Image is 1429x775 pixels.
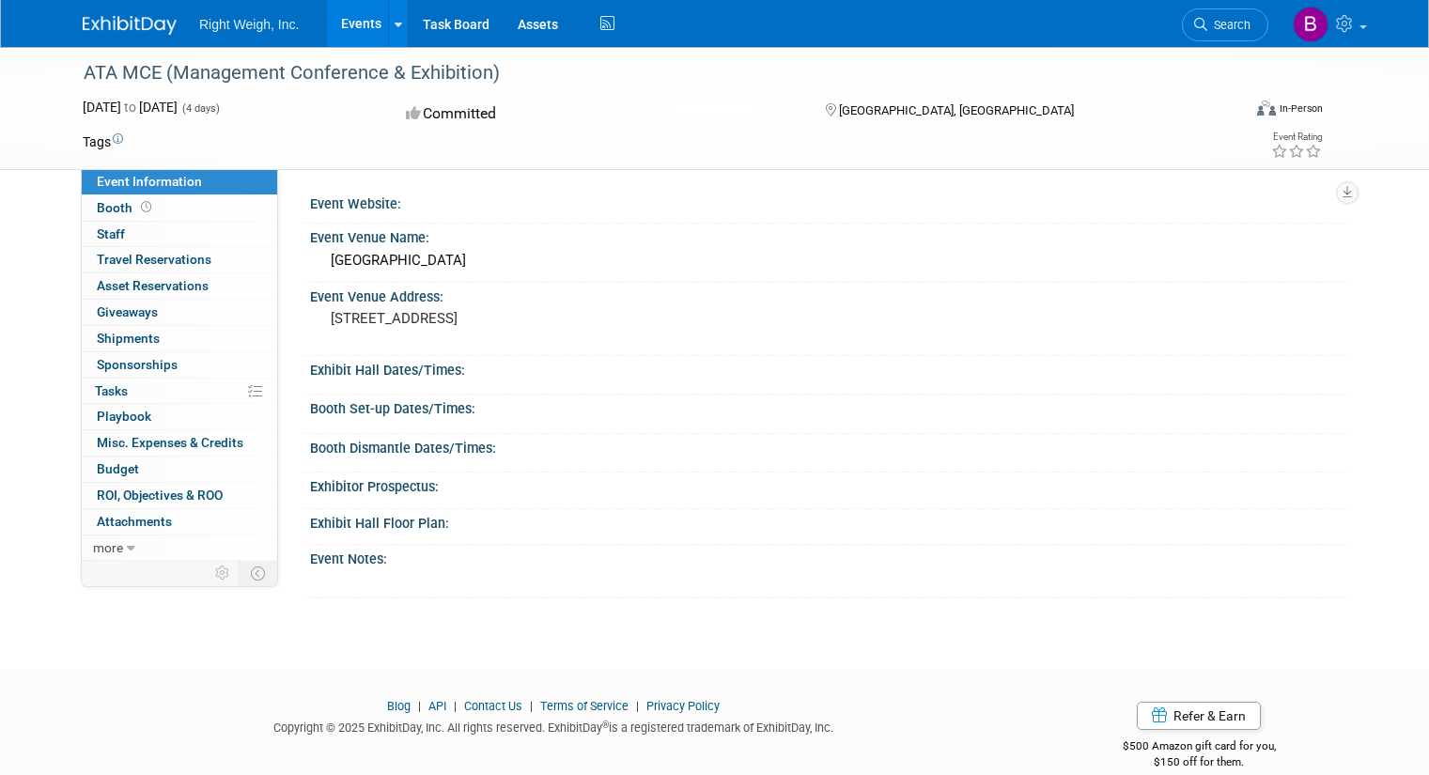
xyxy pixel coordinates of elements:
[428,699,446,713] a: API
[324,246,1332,275] div: [GEOGRAPHIC_DATA]
[93,540,123,555] span: more
[839,103,1074,117] span: [GEOGRAPHIC_DATA], [GEOGRAPHIC_DATA]
[83,715,1023,736] div: Copyright © 2025 ExhibitDay, Inc. All rights reserved. ExhibitDay is a registered trademark of Ex...
[97,200,155,215] span: Booth
[97,409,151,424] span: Playbook
[82,483,277,508] a: ROI, Objectives & ROO
[82,430,277,456] a: Misc. Expenses & Credits
[82,352,277,378] a: Sponsorships
[82,326,277,351] a: Shipments
[1279,101,1323,116] div: In-Person
[180,102,220,115] span: (4 days)
[631,699,644,713] span: |
[310,395,1346,418] div: Booth Set-up Dates/Times:
[82,404,277,429] a: Playbook
[199,17,299,32] span: Right Weigh, Inc.
[97,435,243,450] span: Misc. Expenses & Credits
[82,509,277,535] a: Attachments
[310,545,1346,568] div: Event Notes:
[310,224,1346,247] div: Event Venue Name:
[97,461,139,476] span: Budget
[310,356,1346,380] div: Exhibit Hall Dates/Times:
[310,190,1346,213] div: Event Website:
[97,514,172,529] span: Attachments
[602,720,609,730] sup: ®
[82,535,277,561] a: more
[387,699,411,713] a: Blog
[1051,754,1346,770] div: $150 off for them.
[646,699,720,713] a: Privacy Policy
[525,699,537,713] span: |
[1051,726,1346,769] div: $500 Amazon gift card for you,
[83,100,178,115] span: [DATE] [DATE]
[82,379,277,404] a: Tasks
[97,226,125,241] span: Staff
[540,699,629,713] a: Terms of Service
[413,699,426,713] span: |
[331,310,722,327] pre: [STREET_ADDRESS]
[137,200,155,214] span: Booth not reserved yet
[400,98,795,131] div: Committed
[1257,101,1276,116] img: Format-Inperson.png
[83,132,123,151] td: Tags
[97,278,209,293] span: Asset Reservations
[449,699,461,713] span: |
[95,383,128,398] span: Tasks
[82,195,277,221] a: Booth
[207,561,240,585] td: Personalize Event Tab Strip
[77,56,1218,90] div: ATA MCE (Management Conference & Exhibition)
[240,561,278,585] td: Toggle Event Tabs
[97,331,160,346] span: Shipments
[82,273,277,299] a: Asset Reservations
[97,357,178,372] span: Sponsorships
[82,247,277,272] a: Travel Reservations
[1271,132,1322,142] div: Event Rating
[82,457,277,482] a: Budget
[310,283,1346,306] div: Event Venue Address:
[82,222,277,247] a: Staff
[82,169,277,194] a: Event Information
[464,699,522,713] a: Contact Us
[1182,8,1268,41] a: Search
[97,304,158,319] span: Giveaways
[310,473,1346,496] div: Exhibitor Prospectus:
[83,16,177,35] img: ExhibitDay
[310,434,1346,457] div: Booth Dismantle Dates/Times:
[97,252,211,267] span: Travel Reservations
[82,300,277,325] a: Giveaways
[1137,702,1261,730] a: Refer & Earn
[310,509,1346,533] div: Exhibit Hall Floor Plan:
[97,174,202,189] span: Event Information
[1140,98,1323,126] div: Event Format
[121,100,139,115] span: to
[97,488,223,503] span: ROI, Objectives & ROO
[1293,7,1328,42] img: Billy Vines
[1207,18,1250,32] span: Search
